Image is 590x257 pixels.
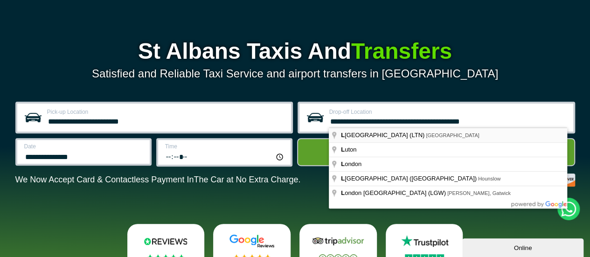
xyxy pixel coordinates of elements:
[341,132,345,139] span: L
[341,175,478,182] span: [GEOGRAPHIC_DATA] ([GEOGRAPHIC_DATA])
[224,234,280,248] img: Google
[15,175,301,185] p: We Now Accept Card & Contactless Payment In
[462,236,585,257] iframe: chat widget
[341,189,345,196] span: L
[447,190,511,196] span: [PERSON_NAME], Gatwick
[297,138,575,166] button: Get Quote
[351,39,452,63] span: Transfers
[341,189,447,196] span: ondon [GEOGRAPHIC_DATA] (LGW)
[426,132,479,138] span: [GEOGRAPHIC_DATA]
[47,109,285,115] label: Pick-up Location
[396,234,452,248] img: Trustpilot
[478,176,500,181] span: Hounslow
[194,175,300,184] span: The Car at No Extra Charge.
[341,160,345,167] span: L
[310,234,366,248] img: Tripadvisor
[341,175,345,182] span: L
[15,67,575,80] p: Satisfied and Reliable Taxi Service and airport transfers in [GEOGRAPHIC_DATA]
[165,144,285,149] label: Time
[341,146,345,153] span: L
[24,144,144,149] label: Date
[15,40,575,63] h1: St Albans Taxis And
[341,132,426,139] span: [GEOGRAPHIC_DATA] (LTN)
[138,234,194,248] img: Reviews.io
[329,109,568,115] label: Drop-off Location
[341,146,358,153] span: uton
[341,160,363,167] span: ondon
